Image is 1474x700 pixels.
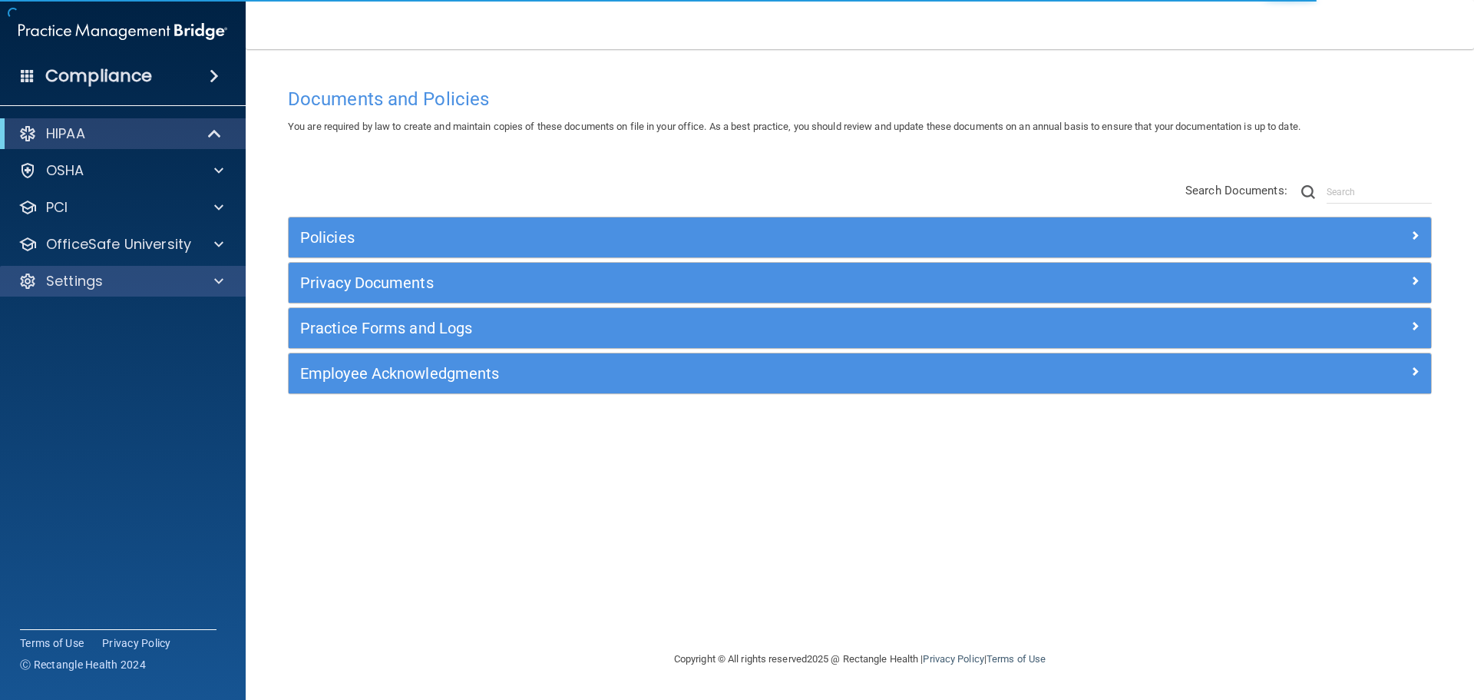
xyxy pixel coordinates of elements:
a: Terms of Use [987,653,1046,665]
span: Ⓒ Rectangle Health 2024 [20,657,146,672]
span: Search Documents: [1185,184,1287,197]
input: Search [1327,181,1432,204]
img: ic-search.3b580494.png [1301,185,1315,199]
h5: Employee Acknowledgments [300,365,1134,382]
p: OSHA [46,161,84,180]
a: Privacy Documents [300,270,1419,295]
a: Settings [18,272,223,290]
p: PCI [46,198,68,217]
img: PMB logo [18,16,227,47]
h4: Documents and Policies [288,89,1432,109]
a: Employee Acknowledgments [300,361,1419,386]
p: Settings [46,272,103,290]
span: You are required by law to create and maintain copies of these documents on file in your office. ... [288,121,1300,132]
p: HIPAA [46,124,85,143]
a: PCI [18,198,223,217]
a: OfficeSafe University [18,235,223,254]
p: OfficeSafe University [46,235,191,254]
a: Policies [300,225,1419,250]
h5: Practice Forms and Logs [300,320,1134,337]
h5: Policies [300,229,1134,246]
h4: Compliance [45,65,152,87]
div: Copyright © All rights reserved 2025 @ Rectangle Health | | [580,635,1140,684]
a: Practice Forms and Logs [300,316,1419,340]
h5: Privacy Documents [300,274,1134,291]
a: Privacy Policy [102,635,171,651]
a: OSHA [18,161,223,180]
a: Terms of Use [20,635,84,651]
a: HIPAA [18,124,223,143]
a: Privacy Policy [923,653,983,665]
